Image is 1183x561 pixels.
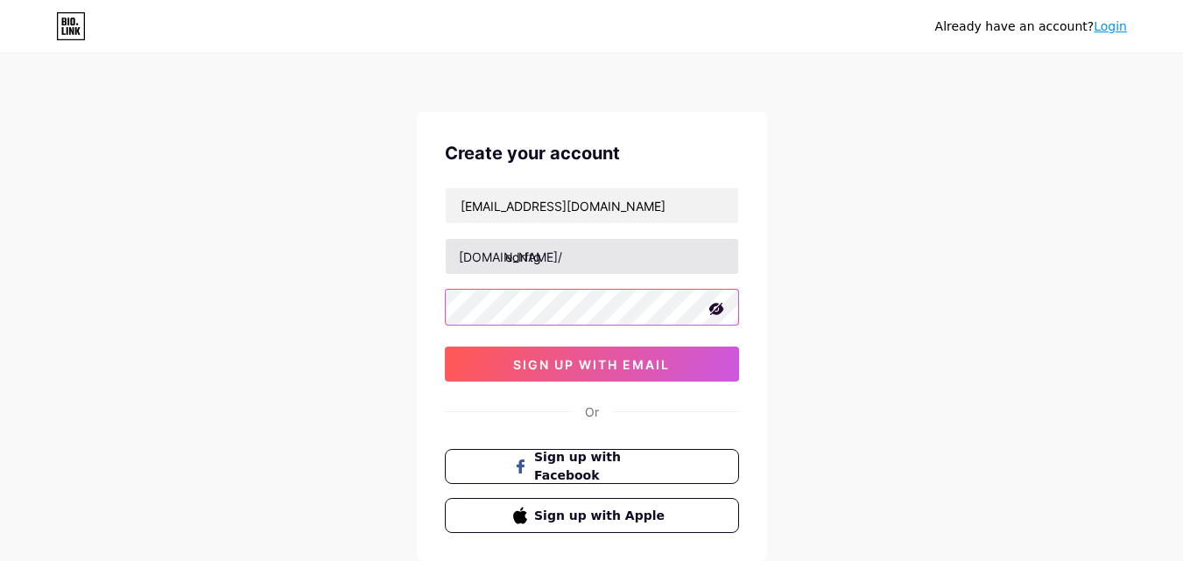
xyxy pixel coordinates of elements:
button: sign up with email [445,347,739,382]
div: Or [585,403,599,421]
input: username [446,239,738,274]
a: Login [1094,19,1127,33]
div: Create your account [445,140,739,166]
span: sign up with email [513,357,670,372]
div: [DOMAIN_NAME]/ [459,248,562,266]
button: Sign up with Apple [445,498,739,533]
button: Sign up with Facebook [445,449,739,484]
div: Already have an account? [935,18,1127,36]
input: Email [446,188,738,223]
span: Sign up with Apple [534,507,670,525]
span: Sign up with Facebook [534,448,670,485]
